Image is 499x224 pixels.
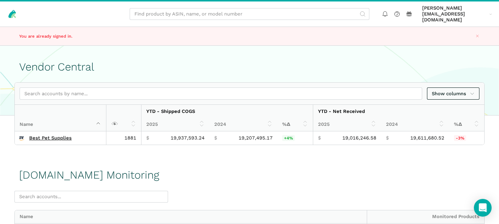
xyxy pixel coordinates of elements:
th: 2024: activate to sort column ascending [209,118,277,131]
td: -3.04% [449,131,484,145]
td: 1881 [106,131,141,145]
strong: YTD - Net Received [318,108,365,114]
span: +4% [282,135,295,141]
input: Find product by ASIN, name, or model number [130,8,369,20]
input: Search accounts by name... [20,87,422,100]
td: 3.80% [277,131,313,145]
div: Name [15,210,367,224]
p: You are already signed in. [19,33,187,39]
th: %Δ: activate to sort column ascending [449,118,484,131]
span: 19,207,495.17 [239,135,273,141]
span: $ [146,135,149,141]
th: : activate to sort column ascending [106,105,141,131]
button: Close [473,32,482,40]
span: 19,016,246.58 [342,135,376,141]
th: %Δ: activate to sort column ascending [277,118,313,131]
a: Best Pet Supplies [29,135,72,141]
h1: [DOMAIN_NAME] Monitoring [19,169,159,181]
input: Search accounts... [14,191,168,203]
a: [PERSON_NAME][EMAIL_ADDRESS][DOMAIN_NAME] [420,4,495,24]
span: $ [318,135,321,141]
span: 19,937,593.24 [171,135,205,141]
a: Show columns [427,87,479,100]
th: 2025: activate to sort column ascending [313,118,381,131]
div: Monitored Products [367,210,484,224]
span: $ [214,135,217,141]
span: $ [386,135,389,141]
span: [PERSON_NAME][EMAIL_ADDRESS][DOMAIN_NAME] [422,5,487,23]
h1: Vendor Central [19,61,480,73]
th: 2024: activate to sort column ascending [381,118,449,131]
span: Show columns [432,90,475,97]
span: -3% [454,135,466,141]
strong: YTD - Shipped COGS [146,108,195,114]
th: Name : activate to sort column descending [15,105,106,131]
div: Open Intercom Messenger [474,199,492,217]
th: 2025: activate to sort column ascending [141,118,209,131]
span: 19,611,680.52 [410,135,444,141]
